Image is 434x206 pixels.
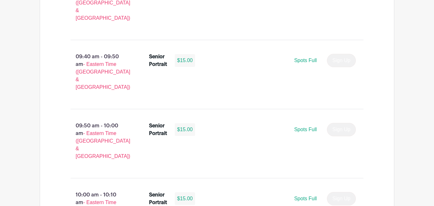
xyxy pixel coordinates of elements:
[149,53,167,68] div: Senior Portrait
[60,119,139,163] p: 09:50 am - 10:00 am
[60,50,139,94] p: 09:40 am - 09:50 am
[175,123,195,136] div: $15.00
[175,54,195,67] div: $15.00
[149,122,167,137] div: Senior Portrait
[175,192,195,205] div: $15.00
[294,58,317,63] span: Spots Full
[294,196,317,201] span: Spots Full
[76,131,130,159] span: - Eastern Time ([GEOGRAPHIC_DATA] & [GEOGRAPHIC_DATA])
[76,61,130,90] span: - Eastern Time ([GEOGRAPHIC_DATA] & [GEOGRAPHIC_DATA])
[294,127,317,132] span: Spots Full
